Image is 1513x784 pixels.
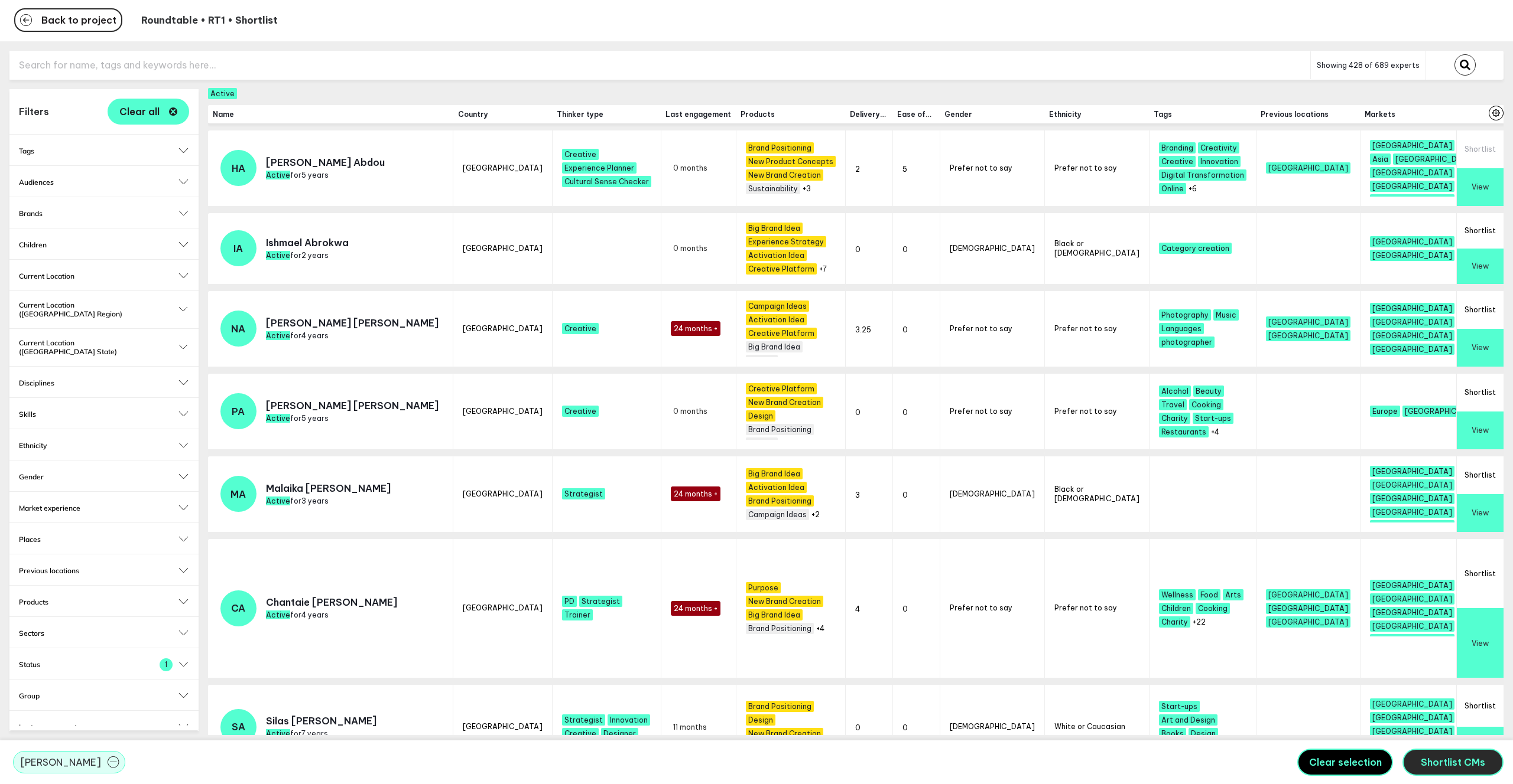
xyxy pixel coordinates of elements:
[902,325,908,334] span: 0
[14,8,122,32] button: Back to project
[1159,616,1190,628] span: Charity
[230,488,246,500] span: MA
[950,603,1012,612] span: Prefer not to say
[266,729,290,738] span: Active
[944,110,1040,119] span: Gender
[9,51,1310,80] input: Search for name, tags and keywords here...
[1297,749,1393,776] button: Clear selection
[902,491,908,499] span: 0
[19,240,189,249] button: Children
[579,596,622,607] span: Strategist
[1393,153,1478,165] span: Qatar
[19,441,189,450] h2: Ethnicity
[746,183,800,194] span: Sustainability
[1402,406,1487,417] span: United Kingdom
[746,410,775,422] span: Design
[746,714,775,726] span: Design
[13,751,125,773] button: [PERSON_NAME]
[232,162,245,174] span: HA
[1457,249,1504,284] button: View
[1370,520,1454,531] span: Spain
[1370,181,1454,192] span: Middle East
[1266,330,1350,341] span: United States of America
[266,251,290,260] span: Active
[19,300,189,318] button: Current Location ([GEOGRAPHIC_DATA] Region)
[671,321,720,336] span: 24 months +
[855,245,861,254] span: 0
[19,691,189,700] h2: Group
[1159,413,1190,424] span: Charity
[19,272,189,280] h2: Current Location
[1457,374,1504,411] button: Shortlist
[1049,110,1144,119] span: Ethnicity
[463,603,543,612] span: [GEOGRAPHIC_DATA]
[266,156,385,168] p: [PERSON_NAME] Abdou
[1266,162,1350,174] span: Egypt
[601,728,638,739] span: Designer
[746,383,817,394] span: Creative Platform
[562,176,651,187] span: Cultural Sense Checker
[1402,749,1504,776] button: Shortlist CMs
[950,244,1035,253] span: [DEMOGRAPHIC_DATA]
[1370,479,1454,491] span: Ireland
[1370,316,1454,328] span: North America
[19,410,189,419] button: Skills
[1370,634,1454,645] span: Dominican Republic
[746,582,781,593] span: Purpose
[1457,539,1504,609] button: Shortlist
[1370,140,1454,151] span: Kuwait
[1159,728,1186,739] span: Books
[1370,507,1454,518] span: Sweden
[562,728,599,739] span: Creative
[266,237,349,249] p: Ishmael Abrokwa
[746,701,814,712] span: Brand Positioning
[41,15,116,25] span: Back to project
[1370,194,1454,205] span: Bahrain
[850,110,888,119] span: Delivery Accuracy
[1370,593,1454,605] span: Cuba
[266,414,329,423] span: for 5 years
[19,472,189,481] h2: Gender
[671,720,709,734] span: 11 months
[1193,413,1233,424] span: Start-ups
[19,723,189,731] button: Last engagement
[266,496,329,505] span: for 3 years
[160,658,173,671] span: 1
[1370,726,1454,737] span: Ireland
[463,324,543,333] span: [GEOGRAPHIC_DATA]
[266,729,328,738] span: for 7 years
[1159,183,1186,194] span: Online
[1193,386,1224,397] span: Beauty
[1365,110,1493,119] span: Markets
[746,156,836,167] span: New Product Concepts
[562,714,605,726] span: Strategist
[746,263,817,275] span: Creative Platform
[746,437,778,449] span: Naming
[1370,406,1400,417] span: Europe
[19,535,189,544] h2: Places
[266,496,290,505] span: Active
[562,488,605,499] span: Strategist
[1054,485,1139,503] span: Black or [DEMOGRAPHIC_DATA]
[463,164,543,172] span: [GEOGRAPHIC_DATA]
[1159,156,1196,167] span: Creative
[1266,603,1350,614] span: Peru
[746,236,826,247] span: Experience Strategy
[671,486,720,501] span: 24 months +
[266,414,290,423] span: Active
[1457,329,1504,367] button: View
[19,146,189,155] h2: Tags
[562,149,599,160] span: Creative
[19,106,49,117] h1: Filters
[1189,728,1218,739] span: Design
[19,178,189,187] button: Audiences
[665,110,731,119] span: Last engagement
[1266,589,1350,600] span: Rwanda
[1457,213,1504,249] button: Shortlist
[855,165,860,174] span: 2
[746,482,807,493] span: Activation Idea
[1457,494,1504,532] button: View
